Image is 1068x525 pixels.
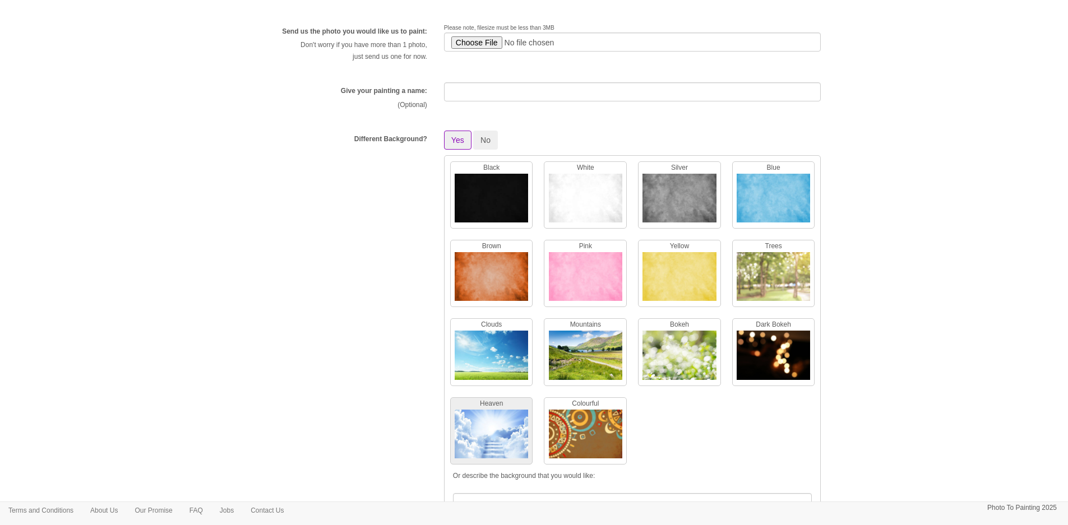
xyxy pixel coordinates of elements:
a: Our Promise [126,502,181,519]
p: Or describe the background that you would like: [453,470,812,482]
img: Bokeh [642,331,716,385]
a: Jobs [211,502,242,519]
button: No [473,131,498,150]
img: Black [455,174,528,228]
a: About Us [82,502,126,519]
p: Bokeh [639,319,720,331]
p: Pink [544,240,626,252]
img: Trees [737,252,810,306]
label: Send us the photo you would like us to paint: [282,27,427,36]
img: Yellow [642,252,716,306]
p: Photo To Painting 2025 [987,502,1057,514]
p: White [544,162,626,174]
p: Trees [733,240,815,252]
p: Dark Bokeh [733,319,815,331]
label: Different Background? [354,134,427,144]
img: Mountains [549,331,622,385]
p: Colourful [544,398,626,410]
a: Contact Us [242,502,292,519]
img: Silver [642,174,716,228]
a: FAQ [181,502,211,519]
img: Heaven [455,410,528,464]
p: (Optional) [247,99,427,111]
span: Please note, filesize must be less than 3MB [444,25,554,31]
img: Blue [737,174,810,228]
p: Yellow [639,240,720,252]
p: Brown [451,240,533,252]
p: Silver [639,162,720,174]
img: Dark Bokeh [737,331,810,385]
img: Colourful [549,410,622,464]
p: Heaven [451,398,533,410]
p: Mountains [544,319,626,331]
img: Clouds [455,331,528,385]
label: Give your painting a name: [341,86,427,96]
p: Don't worry if you have more than 1 photo, just send us one for now. [247,39,427,63]
img: Brown [455,252,528,306]
img: White [549,174,622,228]
p: Clouds [451,319,533,331]
p: Blue [733,162,815,174]
img: Pink [549,252,622,306]
p: Black [451,162,533,174]
button: Yes [444,131,471,150]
